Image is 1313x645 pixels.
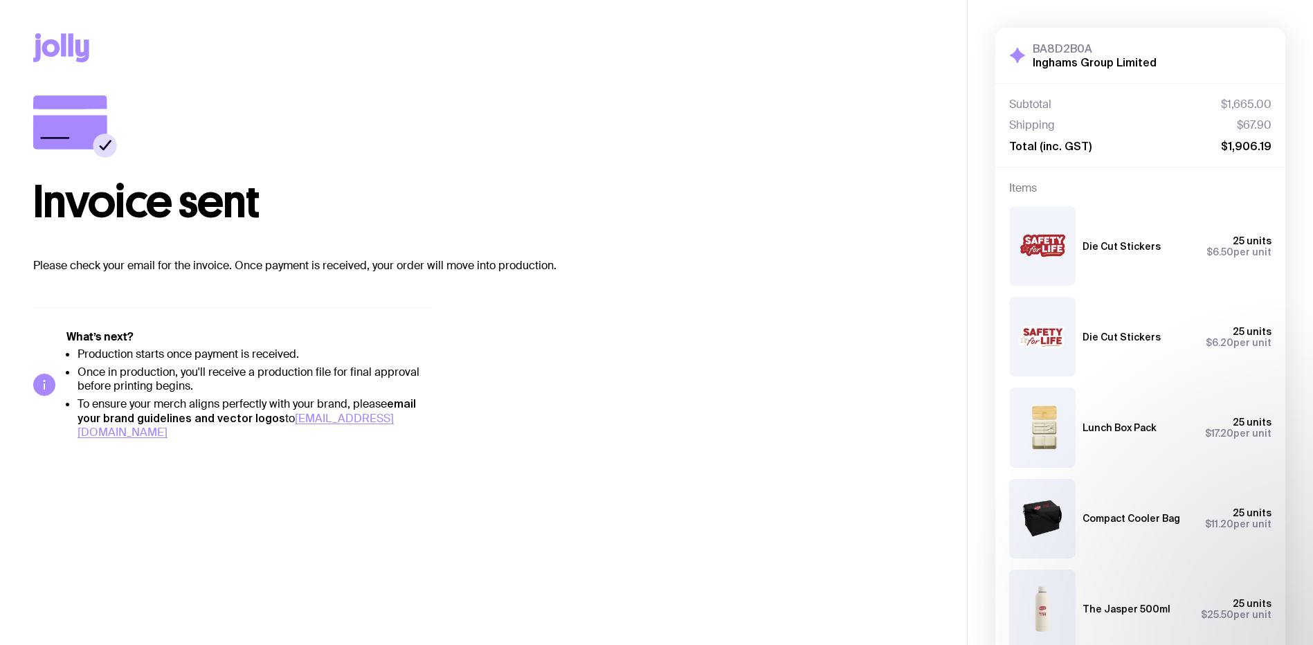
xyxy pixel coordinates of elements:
h3: BA8D2B0A [1033,42,1157,55]
span: 25 units [1233,417,1271,428]
span: per unit [1206,337,1271,348]
h3: Lunch Box Pack [1083,422,1157,433]
span: $6.50 [1206,246,1233,257]
h4: Items [1009,181,1271,195]
span: Subtotal [1009,98,1051,111]
iframe: Intercom live chat [1266,598,1299,631]
h3: Die Cut Stickers [1083,331,1161,343]
span: per unit [1205,428,1271,439]
span: $6.20 [1206,337,1233,348]
a: [EMAIL_ADDRESS][DOMAIN_NAME] [78,411,394,439]
li: Once in production, you'll receive a production file for final approval before printing begins. [78,365,432,393]
span: $1,906.19 [1221,139,1271,153]
h5: What’s next? [66,330,432,344]
p: Please check your email for the invoice. Once payment is received, your order will move into prod... [33,257,934,274]
span: Total (inc. GST) [1009,139,1092,153]
h2: Inghams Group Limited [1033,55,1157,69]
span: Shipping [1009,118,1055,132]
span: $67.90 [1237,118,1271,132]
span: 25 units [1233,326,1271,337]
h1: Invoice sent [33,180,934,224]
span: 25 units [1233,235,1271,246]
span: $17.20 [1205,428,1233,439]
span: per unit [1206,246,1271,257]
span: $1,665.00 [1221,98,1271,111]
li: To ensure your merch aligns perfectly with your brand, please to [78,397,432,439]
h3: Die Cut Stickers [1083,241,1161,252]
li: Production starts once payment is received. [78,347,432,361]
